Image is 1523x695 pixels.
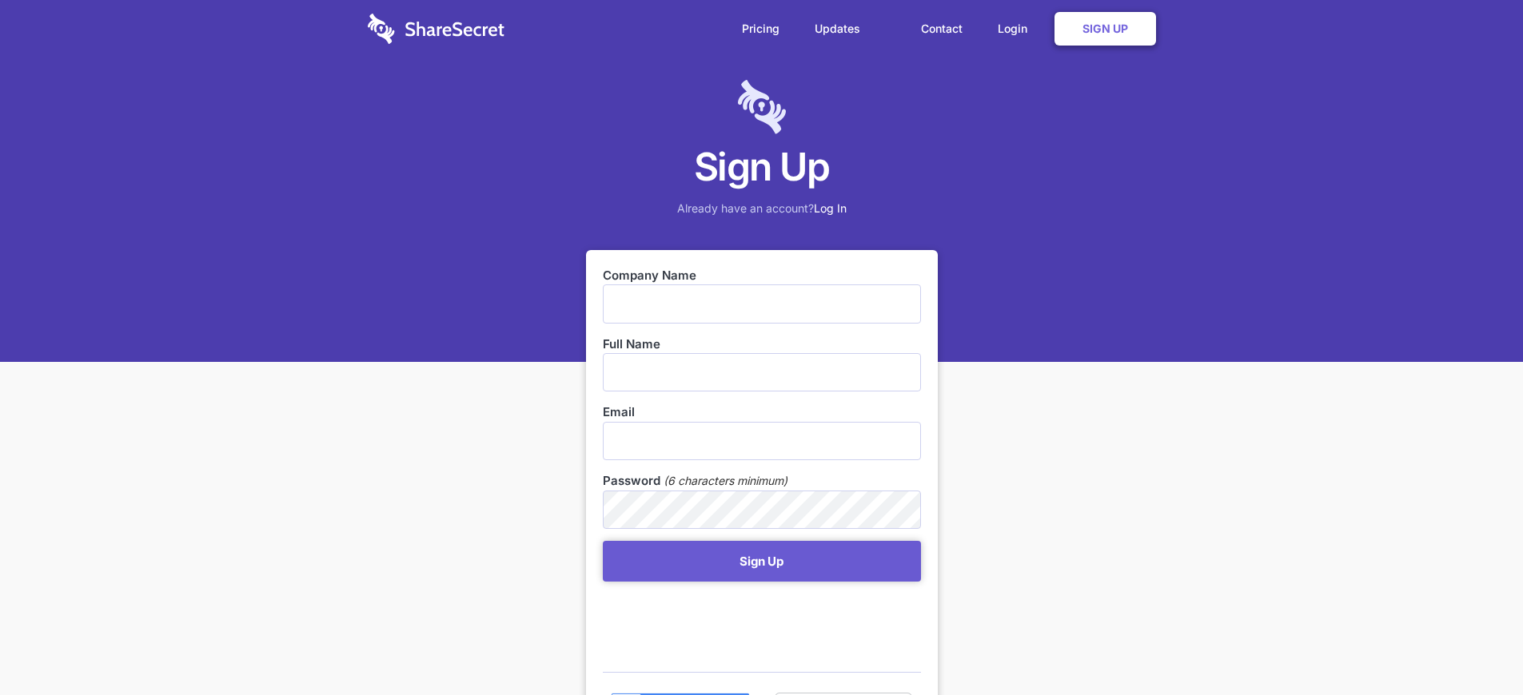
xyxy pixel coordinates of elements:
img: logo-lt-purple-60x68@2x-c671a683ea72a1d466fb5d642181eefbee81c4e10ba9aed56c8e1d7e762e8086.png [738,80,786,134]
a: Sign Up [1055,12,1156,46]
label: Company Name [603,267,921,284]
a: Contact [905,4,979,54]
img: logo-wordmark-white-trans-d4663122ce5f474addd5e946df7df03e33cb6a1c49d2221995e7729f52c070b2.svg [368,14,504,44]
label: Password [603,472,660,490]
a: Pricing [726,4,795,54]
iframe: reCAPTCHA [603,590,846,652]
a: Login [982,4,1051,54]
em: (6 characters minimum) [664,472,787,490]
a: Log In [814,201,847,215]
label: Email [603,403,921,421]
button: Sign Up [603,541,921,582]
label: Full Name [603,336,921,353]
